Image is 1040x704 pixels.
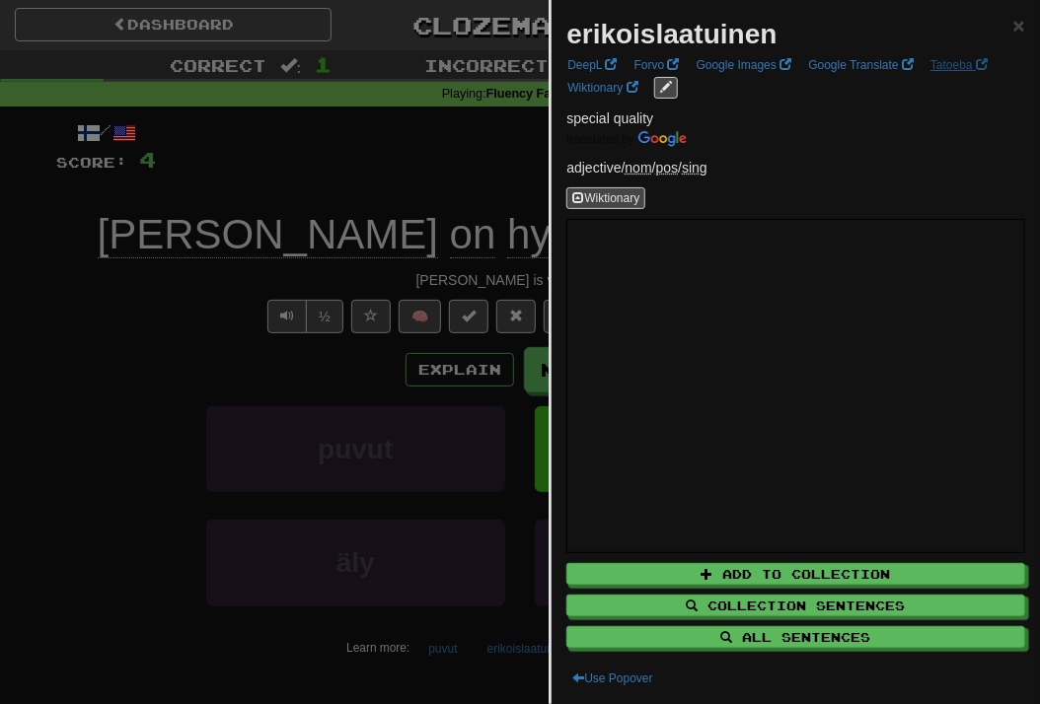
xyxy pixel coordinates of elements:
[626,160,656,176] span: /
[566,19,777,49] strong: erikoislaatuinen
[566,595,1025,616] button: Collection Sentences
[925,54,994,76] a: Tatoeba
[682,160,707,176] abbr: Number: Singular number
[1013,15,1025,35] button: Close
[566,626,1025,648] button: All Sentences
[566,187,645,209] button: Wiktionary
[626,160,652,176] abbr: Case: Nominative / direct
[566,110,653,126] span: special quality
[566,563,1025,585] button: Add to Collection
[656,160,679,176] abbr: Degree: Positive, first degree
[656,160,682,176] span: /
[566,158,1025,177] p: adjective /
[1013,14,1025,36] span: ×
[561,77,643,99] a: Wiktionary
[566,668,658,689] button: Use Popover
[691,54,798,76] a: Google Images
[654,77,678,99] button: edit links
[566,131,687,147] img: Color short
[802,54,920,76] a: Google Translate
[561,54,623,76] a: DeepL
[629,54,686,76] a: Forvo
